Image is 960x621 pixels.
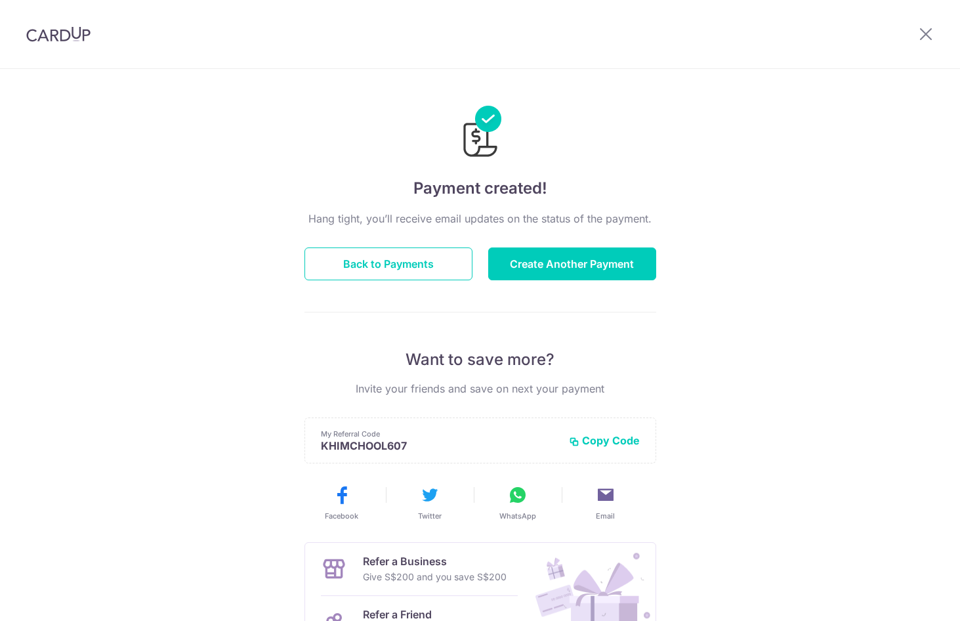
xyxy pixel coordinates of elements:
[391,484,469,521] button: Twitter
[363,553,507,569] p: Refer a Business
[303,484,381,521] button: Facebook
[304,211,656,226] p: Hang tight, you’ll receive email updates on the status of the payment.
[321,429,558,439] p: My Referral Code
[321,439,558,452] p: KHIMCHOOL607
[569,434,640,447] button: Copy Code
[567,484,644,521] button: Email
[499,511,536,521] span: WhatsApp
[26,26,91,42] img: CardUp
[479,484,556,521] button: WhatsApp
[363,569,507,585] p: Give S$200 and you save S$200
[596,511,615,521] span: Email
[304,381,656,396] p: Invite your friends and save on next your payment
[488,247,656,280] button: Create Another Payment
[459,106,501,161] img: Payments
[325,511,358,521] span: Facebook
[304,349,656,370] p: Want to save more?
[418,511,442,521] span: Twitter
[304,177,656,200] h4: Payment created!
[304,247,472,280] button: Back to Payments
